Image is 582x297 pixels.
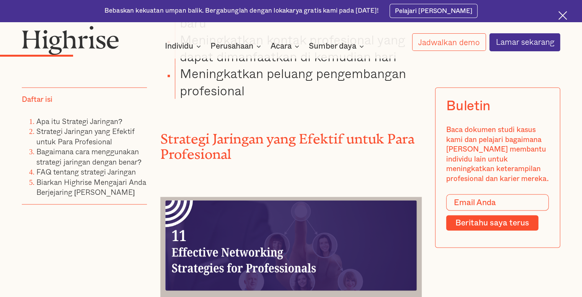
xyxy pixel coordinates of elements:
font: Jadwalkan demo [418,36,480,48]
font: Sumber daya [309,42,356,50]
a: Lamar sekarang [489,33,560,51]
font: Pelajari [PERSON_NAME] [395,8,473,14]
a: FAQ tentang strategi Jaringan [36,166,136,177]
div: Sumber daya [309,42,366,51]
font: Meningkatkan peluang pengembangan profesional [180,63,406,100]
a: Apa itu Strategi Jaringan? [36,116,122,127]
input: Email Anda [447,194,549,211]
font: Perusahaan [210,42,253,50]
a: Biarkan Highrise Mengajari Anda Berjejaring [PERSON_NAME] [36,176,146,197]
div: Acara [271,42,302,51]
font: Acara [271,42,292,50]
font: Baca dokumen studi kasus kami dan pelajari bagaimana [PERSON_NAME] membantu individu lain untuk m... [447,127,549,182]
a: Strategi Jaringan yang Efektif untuk Para Profesional [36,126,135,147]
input: Beritahu saya terus [447,215,539,230]
font: Bebaskan kekuatan umpan balik. Bergabunglah dengan lokakarya gratis kami pada [DATE]! [104,8,379,14]
font: Buletin [447,100,491,113]
img: Logo gedung tinggi [22,26,119,55]
font: Daftar isi [22,96,52,103]
font: Individu [165,42,193,50]
div: Perusahaan [210,42,263,51]
div: Individu [165,42,203,51]
font: Strategi Jaringan yang Efektif untuk Para Profesional [160,131,414,155]
a: Pelajari [PERSON_NAME] [390,4,478,18]
form: Bentuk Modal [447,194,549,231]
img: Ikon salib [558,11,567,20]
a: Jadwalkan demo [412,33,486,51]
a: Bagaimana cara menggunakan strategi jaringan dengan benar? [36,146,142,167]
font: Lamar sekarang [496,36,554,48]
